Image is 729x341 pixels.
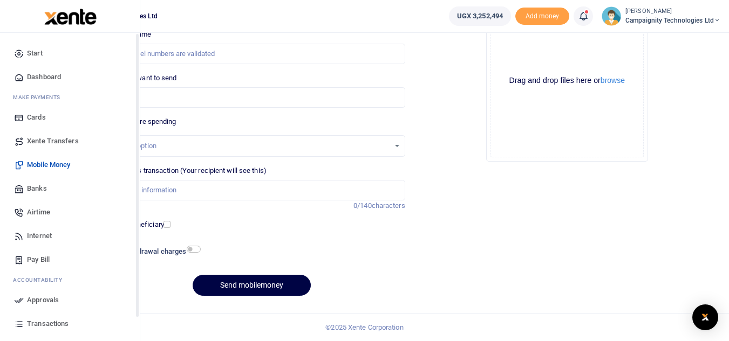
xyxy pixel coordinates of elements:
[27,318,69,329] span: Transactions
[21,276,62,284] span: countability
[98,180,405,200] input: Enter extra information
[9,312,131,336] a: Transactions
[27,112,46,123] span: Cards
[9,41,131,65] a: Start
[601,76,625,84] button: browse
[625,16,720,25] span: Campaignity Technologies Ltd
[43,12,97,20] a: logo-small logo-large logo-large
[98,165,267,176] label: Memo for this transaction (Your recipient will see this)
[9,106,131,129] a: Cards
[449,6,511,26] a: UGX 3,252,494
[353,201,372,210] span: 0/140
[457,11,503,22] span: UGX 3,252,494
[44,9,97,25] img: logo-large
[515,8,569,25] span: Add money
[515,8,569,25] li: Toup your wallet
[27,48,43,59] span: Start
[602,6,720,26] a: profile-user [PERSON_NAME] Campaignity Technologies Ltd
[27,72,61,82] span: Dashboard
[27,136,79,147] span: Xente Transfers
[18,93,60,101] span: ake Payments
[27,207,50,218] span: Airtime
[9,272,131,288] li: Ac
[27,254,50,265] span: Pay Bill
[27,295,59,305] span: Approvals
[9,288,131,312] a: Approvals
[98,87,405,108] input: UGX
[445,6,515,26] li: Wallet ballance
[27,159,70,170] span: Mobile Money
[372,201,405,210] span: characters
[9,89,131,106] li: M
[9,248,131,272] a: Pay Bill
[9,129,131,153] a: Xente Transfers
[100,247,196,256] h6: Include withdrawal charges
[692,304,718,330] div: Open Intercom Messenger
[27,183,47,194] span: Banks
[193,275,311,296] button: Send mobilemoney
[9,153,131,177] a: Mobile Money
[625,7,720,16] small: [PERSON_NAME]
[9,177,131,200] a: Banks
[106,141,389,151] div: Select an option
[491,75,643,86] div: Drag and drop files here or
[9,65,131,89] a: Dashboard
[9,224,131,248] a: Internet
[515,11,569,19] a: Add money
[9,200,131,224] a: Airtime
[602,6,621,26] img: profile-user
[27,231,52,241] span: Internet
[98,44,405,64] input: MTN & Airtel numbers are validated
